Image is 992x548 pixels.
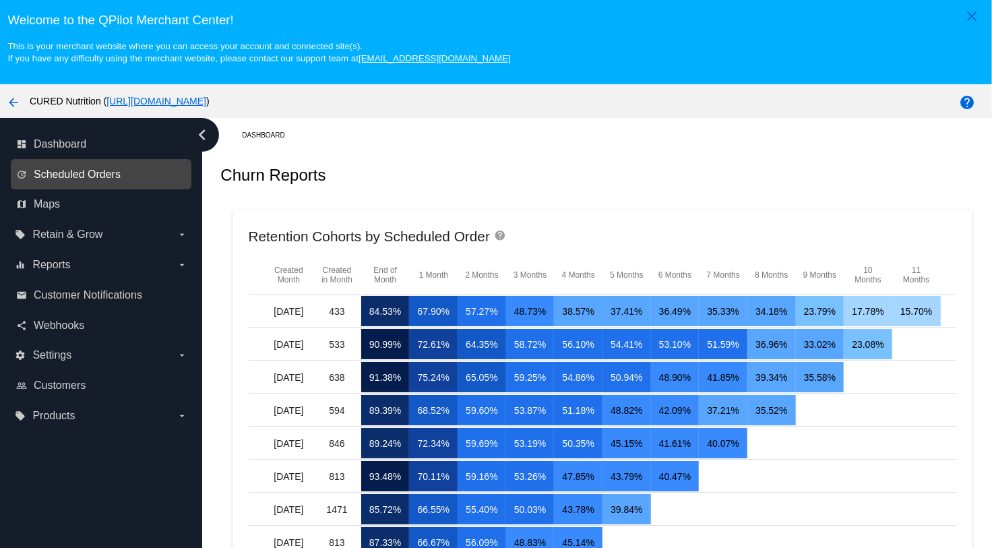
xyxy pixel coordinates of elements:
mat-cell: 56.10% [554,329,602,359]
span: Scheduled Orders [34,169,121,181]
span: Maps [34,198,60,210]
mat-header-cell: 11 Months [892,266,941,284]
mat-cell: 59.60% [458,395,506,425]
mat-cell: 23.79% [796,296,844,326]
i: arrow_drop_down [177,410,187,421]
a: [EMAIL_ADDRESS][DOMAIN_NAME] [359,53,511,63]
mat-header-cell: 5 Months [602,270,651,280]
mat-icon: help [495,230,511,246]
mat-cell: 36.96% [747,329,796,359]
mat-cell: 43.78% [554,494,602,524]
i: dashboard [16,139,27,150]
mat-cell: 433 [313,296,361,326]
i: people_outline [16,380,27,391]
mat-cell: 48.90% [651,362,700,392]
span: Customers [34,379,86,392]
mat-cell: 35.33% [699,296,747,326]
i: arrow_drop_down [177,260,187,270]
span: CURED Nutrition ( ) [30,96,210,106]
mat-header-cell: 1 Month [409,270,458,280]
small: This is your merchant website where you can access your account and connected site(s). If you hav... [7,41,510,63]
h2: Retention Cohorts by Scheduled Order [249,229,490,244]
mat-cell: 40.47% [651,461,700,491]
a: [URL][DOMAIN_NAME] [106,96,206,106]
mat-cell: 93.48% [361,461,410,491]
mat-cell: 36.49% [651,296,700,326]
mat-cell: [DATE] [265,296,313,326]
mat-header-cell: 8 Months [747,270,796,280]
i: map [16,199,27,210]
mat-cell: 48.73% [506,296,555,326]
mat-cell: 638 [313,362,361,392]
mat-cell: 72.61% [409,329,458,359]
mat-cell: 35.58% [796,362,844,392]
mat-cell: [DATE] [265,461,313,491]
mat-cell: 42.09% [651,395,700,425]
a: people_outline Customers [16,375,187,396]
mat-header-cell: 10 Months [844,266,892,284]
h2: Churn Reports [220,166,325,185]
mat-cell: [DATE] [265,362,313,392]
mat-cell: 594 [313,395,361,425]
a: share Webhooks [16,315,187,336]
mat-cell: 68.52% [409,395,458,425]
mat-cell: 75.24% [409,362,458,392]
mat-cell: 65.05% [458,362,506,392]
mat-cell: 41.85% [699,362,747,392]
a: dashboard Dashboard [16,133,187,155]
a: update Scheduled Orders [16,164,187,185]
mat-cell: 39.34% [747,362,796,392]
i: settings [15,350,26,361]
span: Customer Notifications [34,289,142,301]
mat-cell: 64.35% [458,329,506,359]
mat-cell: 51.59% [699,329,747,359]
i: arrow_drop_down [177,350,187,361]
mat-header-cell: 3 Months [506,270,555,280]
mat-cell: 54.41% [602,329,651,359]
mat-cell: 45.15% [602,428,651,458]
mat-cell: 1471 [313,494,361,524]
mat-cell: 15.70% [892,296,941,326]
mat-cell: 85.72% [361,494,410,524]
mat-header-cell: 2 Months [458,270,506,280]
mat-cell: 53.10% [651,329,700,359]
a: map Maps [16,193,187,215]
mat-cell: 66.55% [409,494,458,524]
mat-cell: 37.21% [699,395,747,425]
mat-cell: 89.24% [361,428,410,458]
mat-cell: 51.18% [554,395,602,425]
mat-cell: 67.90% [409,296,458,326]
mat-cell: 53.87% [506,395,555,425]
mat-cell: 33.02% [796,329,844,359]
span: Reports [32,259,70,271]
span: Dashboard [34,138,86,150]
mat-cell: 846 [313,428,361,458]
i: share [16,320,27,331]
mat-cell: 41.61% [651,428,700,458]
a: email Customer Notifications [16,284,187,306]
mat-cell: 58.72% [506,329,555,359]
span: Settings [32,349,71,361]
mat-cell: 84.53% [361,296,410,326]
mat-header-cell: Created Month [265,266,313,284]
mat-cell: 90.99% [361,329,410,359]
mat-cell: 39.84% [602,494,651,524]
i: email [16,290,27,301]
h3: Welcome to the QPilot Merchant Center! [7,13,984,28]
mat-cell: 47.85% [554,461,602,491]
mat-cell: 37.41% [602,296,651,326]
mat-cell: 17.78% [844,296,892,326]
i: equalizer [15,260,26,270]
mat-cell: 59.16% [458,461,506,491]
mat-cell: 59.25% [506,362,555,392]
mat-cell: [DATE] [265,329,313,359]
mat-cell: 48.82% [602,395,651,425]
mat-cell: [DATE] [265,395,313,425]
mat-cell: 40.07% [699,428,747,458]
mat-header-cell: Created in Month [313,266,361,284]
i: local_offer [15,229,26,240]
mat-cell: 34.18% [747,296,796,326]
a: Dashboard [242,125,297,146]
mat-icon: close [964,8,980,24]
mat-cell: 53.19% [506,428,555,458]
